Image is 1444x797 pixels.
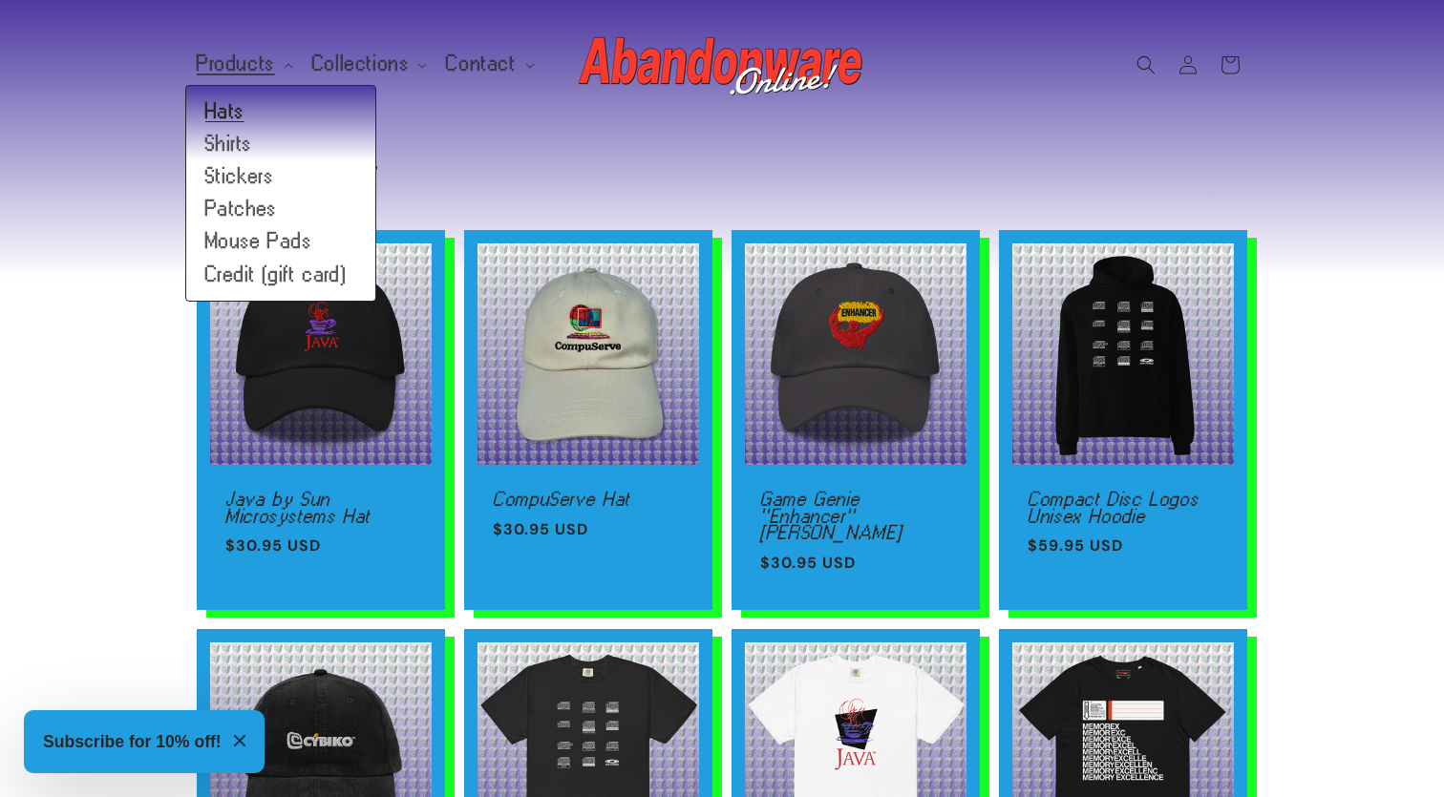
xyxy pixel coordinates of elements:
summary: Search [1125,44,1167,86]
span: Products [197,55,275,73]
a: Patches [186,193,375,225]
a: Compact Disc Logos Unisex Hoodie [1028,491,1219,524]
a: Credit (gift card) [186,259,375,291]
a: Java by Sun Microsystems Hat [225,491,416,524]
summary: Collections [301,44,435,84]
a: Abandonware [572,19,873,110]
a: Stickers [186,160,375,193]
summary: Contact [435,44,541,84]
a: Game Genie "Enhancer" [PERSON_NAME] [760,491,951,541]
img: Abandonware [579,27,865,103]
a: Hats [186,95,375,128]
a: Shirts [186,128,375,160]
span: Contact [446,55,516,73]
span: Collections [312,55,410,73]
summary: Products [185,44,301,84]
a: CompuServe Hat [493,491,684,508]
a: Mouse Pads [186,225,375,258]
h1: All Products [197,153,1247,183]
